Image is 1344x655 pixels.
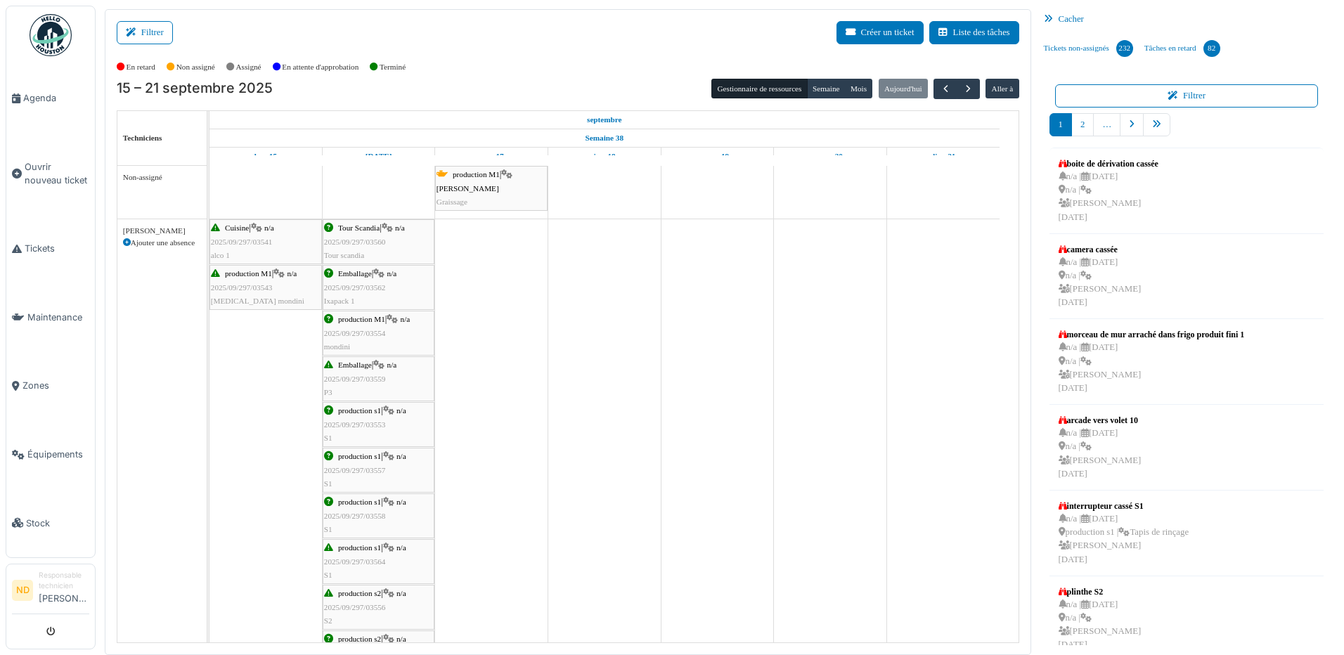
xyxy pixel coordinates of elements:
[324,267,433,308] div: |
[933,79,957,99] button: Précédent
[1055,84,1319,108] button: Filtrer
[6,214,95,283] a: Tickets
[1049,113,1324,148] nav: pager
[396,406,406,415] span: n/a
[1139,30,1226,67] a: Tâches en retard
[211,267,321,308] div: |
[324,450,433,491] div: |
[582,129,627,147] a: Semaine 38
[264,223,274,232] span: n/a
[117,80,273,97] h2: 15 – 21 septembre 2025
[338,635,381,643] span: production s2
[437,168,546,209] div: |
[396,589,406,597] span: n/a
[338,589,381,597] span: production s2
[324,358,433,399] div: |
[287,269,297,278] span: n/a
[123,134,162,142] span: Techniciens
[324,342,350,351] span: mondini
[39,570,89,611] li: [PERSON_NAME]
[401,315,411,323] span: n/a
[1059,243,1142,256] div: camera cassée
[1059,585,1142,598] div: plinthe S2
[176,61,215,73] label: Non assigné
[453,170,500,179] span: production M1
[1038,9,1336,30] div: Cacher
[6,488,95,557] a: Stock
[396,543,406,552] span: n/a
[1059,500,1189,512] div: interrupteur cassé S1
[39,570,89,592] div: Responsable technicien
[1055,154,1162,228] a: boite de dérivation cassée n/a |[DATE] n/a | [PERSON_NAME][DATE]
[1059,256,1142,310] div: n/a | [DATE] n/a | [PERSON_NAME] [DATE]
[324,221,433,262] div: |
[879,79,928,98] button: Aujourd'hui
[957,79,980,99] button: Suivant
[338,452,381,460] span: production s1
[395,223,405,232] span: n/a
[1203,40,1220,57] div: 82
[338,269,372,278] span: Emballage
[6,283,95,352] a: Maintenance
[25,242,89,255] span: Tickets
[1059,170,1158,224] div: n/a | [DATE] n/a | [PERSON_NAME] [DATE]
[211,283,273,292] span: 2025/09/297/03543
[225,269,272,278] span: production M1
[117,21,173,44] button: Filtrer
[211,251,230,259] span: alco 1
[1055,410,1145,484] a: arcade vers volet 10 n/a |[DATE] n/a | [PERSON_NAME][DATE]
[324,388,332,396] span: P3
[711,79,807,98] button: Gestionnaire de ressources
[127,61,155,73] label: En retard
[1049,113,1072,136] a: 1
[324,297,355,305] span: Ixapack 1
[986,79,1019,98] button: Aller à
[1116,40,1133,57] div: 232
[324,404,433,445] div: |
[927,148,959,165] a: 21 septembre 2025
[26,517,89,530] span: Stock
[236,61,261,73] label: Assigné
[807,79,846,98] button: Semaine
[583,111,626,129] a: 15 septembre 2025
[22,379,89,392] span: Zones
[324,525,332,533] span: S1
[338,361,372,369] span: Emballage
[12,580,33,601] li: ND
[25,160,89,187] span: Ouvrir nouveau ticket
[836,21,924,44] button: Créer un ticket
[324,557,386,566] span: 2025/09/297/03564
[123,237,201,249] div: Ajouter une absence
[387,361,397,369] span: n/a
[324,434,332,442] span: S1
[225,223,249,232] span: Cuisine
[437,197,467,206] span: Graissage
[929,21,1019,44] button: Liste des tâches
[590,148,619,165] a: 18 septembre 2025
[324,616,332,625] span: S2
[324,420,386,429] span: 2025/09/297/03553
[1059,512,1189,566] div: n/a | [DATE] production s1 | Tapis de rinçage [PERSON_NAME] [DATE]
[380,61,406,73] label: Terminé
[1059,157,1158,170] div: boite de dérivation cassée
[6,133,95,215] a: Ouvrir nouveau ticket
[324,283,386,292] span: 2025/09/297/03562
[282,61,358,73] label: En attente d'approbation
[324,375,386,383] span: 2025/09/297/03559
[1059,341,1245,395] div: n/a | [DATE] n/a | [PERSON_NAME] [DATE]
[814,148,846,165] a: 20 septembre 2025
[251,148,280,165] a: 15 septembre 2025
[387,269,397,278] span: n/a
[324,495,433,536] div: |
[1055,240,1145,313] a: camera cassée n/a |[DATE] n/a | [PERSON_NAME][DATE]
[324,329,386,337] span: 2025/09/297/03554
[324,603,386,611] span: 2025/09/297/03556
[1059,427,1142,481] div: n/a | [DATE] n/a | [PERSON_NAME] [DATE]
[324,571,332,579] span: S1
[324,466,386,474] span: 2025/09/297/03557
[324,238,386,246] span: 2025/09/297/03560
[338,223,380,232] span: Tour Scandia
[324,251,364,259] span: Tour scandia
[396,452,406,460] span: n/a
[1059,598,1142,652] div: n/a | [DATE] n/a | [PERSON_NAME] [DATE]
